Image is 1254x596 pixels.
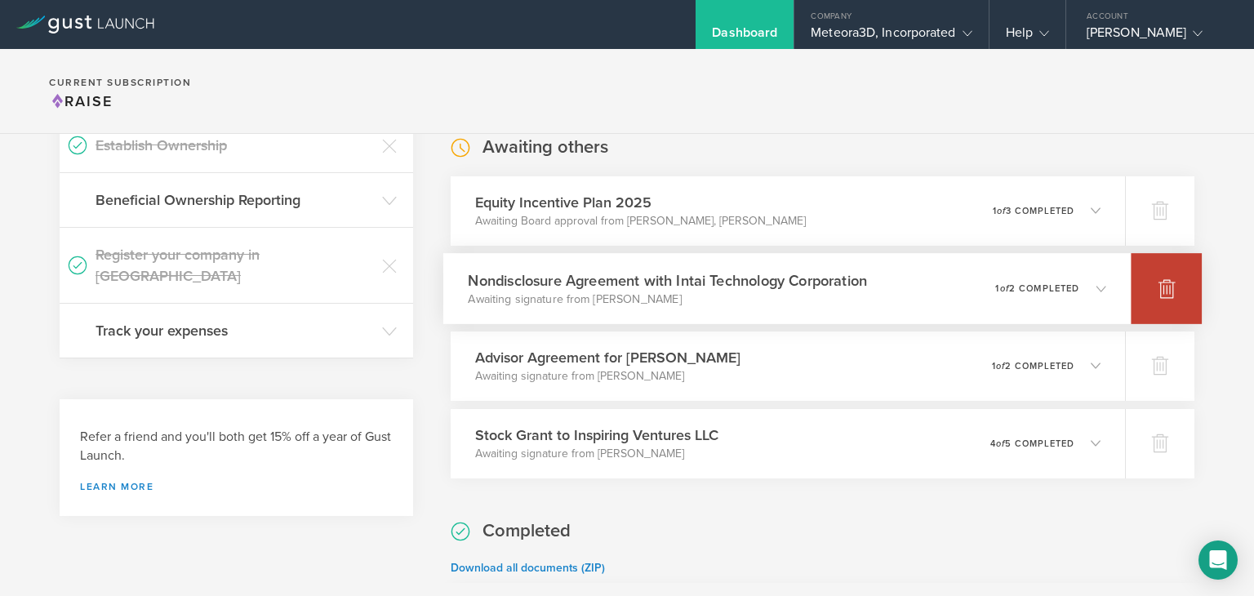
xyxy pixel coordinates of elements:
[995,283,1079,292] p: 1 2 completed
[49,92,113,110] span: Raise
[80,428,393,465] h3: Refer a friend and you'll both get 15% off a year of Gust Launch.
[468,269,867,291] h3: Nondisclosure Agreement with Intai Technology Corporation
[990,439,1074,448] p: 4 5 completed
[999,282,1008,293] em: of
[475,368,740,385] p: Awaiting signature from [PERSON_NAME]
[80,482,393,491] a: Learn more
[468,291,867,307] p: Awaiting signature from [PERSON_NAME]
[992,362,1074,371] p: 1 2 completed
[1087,24,1225,49] div: [PERSON_NAME]
[96,135,374,156] h3: Establish Ownership
[475,192,806,213] h3: Equity Incentive Plan 2025
[482,519,571,543] h2: Completed
[475,446,718,462] p: Awaiting signature from [PERSON_NAME]
[96,320,374,341] h3: Track your expenses
[1006,24,1049,49] div: Help
[811,24,972,49] div: Meteora3D, Incorporated
[1198,540,1238,580] div: Open Intercom Messenger
[993,207,1074,216] p: 1 3 completed
[96,244,374,287] h3: Register your company in [GEOGRAPHIC_DATA]
[712,24,777,49] div: Dashboard
[451,561,605,575] a: Download all documents (ZIP)
[96,189,374,211] h3: Beneficial Ownership Reporting
[996,361,1005,371] em: of
[482,136,608,159] h2: Awaiting others
[997,206,1006,216] em: of
[49,78,191,87] h2: Current Subscription
[475,213,806,229] p: Awaiting Board approval from [PERSON_NAME], [PERSON_NAME]
[996,438,1005,449] em: of
[475,425,718,446] h3: Stock Grant to Inspiring Ventures LLC
[475,347,740,368] h3: Advisor Agreement for [PERSON_NAME]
